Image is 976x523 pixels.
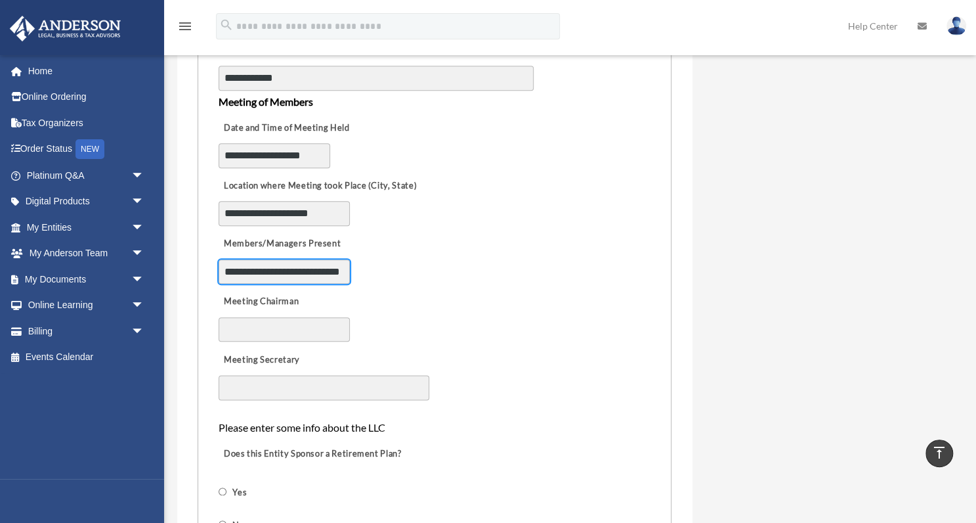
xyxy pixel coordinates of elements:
a: Platinum Q&Aarrow_drop_down [9,162,164,189]
a: Order StatusNEW [9,136,164,163]
i: vertical_align_top [931,445,947,461]
a: menu [177,23,193,34]
label: Meeting Secretary [219,351,343,369]
div: NEW [75,139,104,159]
label: Does this Entity Sponsor a Retirement Plan? [219,445,404,463]
a: My Anderson Teamarrow_drop_down [9,240,164,267]
label: Location where Meeting took Place (City, State) [219,177,420,195]
img: User Pic [946,16,966,35]
label: Members/Managers Present [219,235,344,254]
a: Tax Organizers [9,110,164,136]
a: My Entitiesarrow_drop_down [9,214,164,240]
span: arrow_drop_down [131,162,158,189]
img: Anderson Advisors Platinum Portal [6,16,125,41]
a: Billingarrow_drop_down [9,318,164,344]
a: Online Ordering [9,84,164,110]
label: Date and Time of Meeting Held [219,119,352,137]
a: vertical_align_top [925,440,953,467]
b: Meeting of Members [219,95,313,108]
span: arrow_drop_down [131,214,158,241]
span: arrow_drop_down [131,292,158,319]
span: arrow_drop_down [131,240,158,267]
span: arrow_drop_down [131,266,158,293]
i: search [219,18,234,32]
span: arrow_drop_down [131,318,158,345]
a: Events Calendar [9,344,164,371]
a: My Documentsarrow_drop_down [9,266,164,292]
div: Please enter some info about the LLC [219,403,650,436]
label: Yes [229,486,252,499]
i: menu [177,18,193,34]
a: Digital Productsarrow_drop_down [9,189,164,215]
a: Home [9,58,164,84]
a: Online Learningarrow_drop_down [9,292,164,319]
label: Meeting Chairman [219,293,343,311]
span: arrow_drop_down [131,189,158,216]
